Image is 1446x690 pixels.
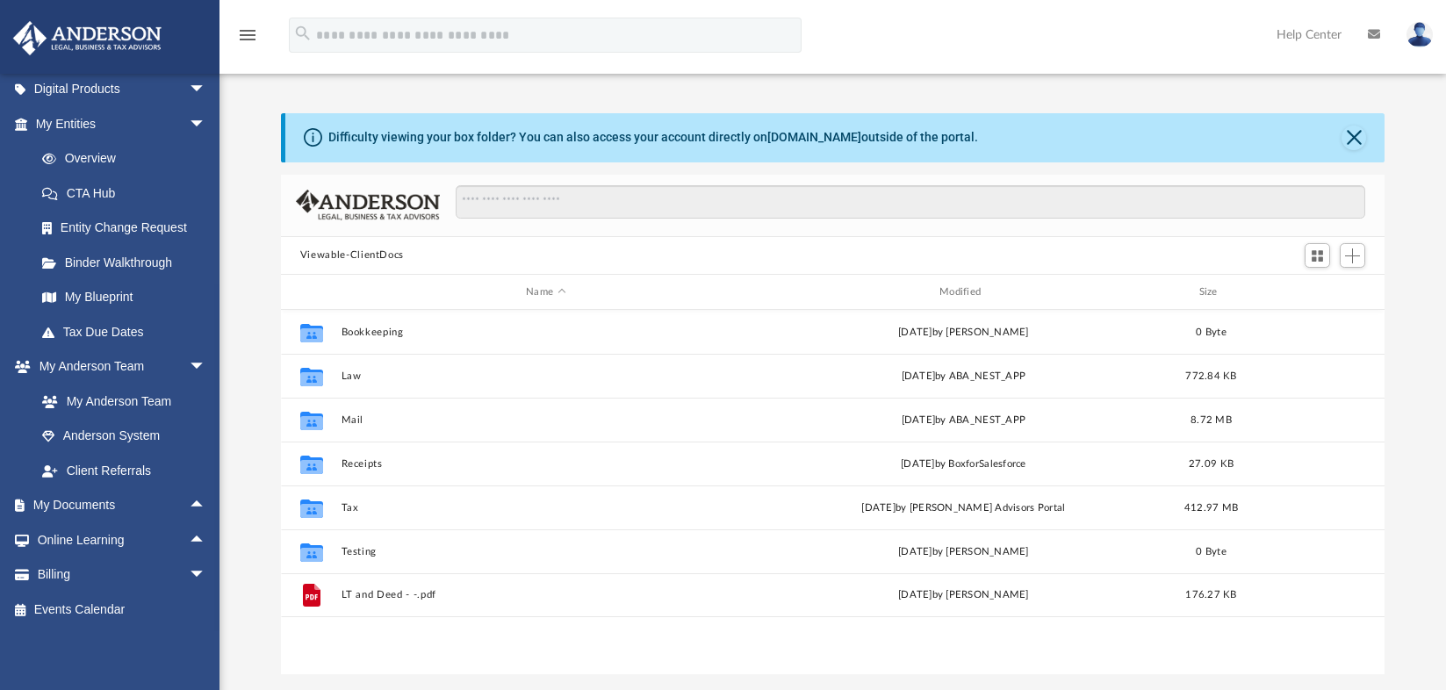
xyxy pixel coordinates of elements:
[25,384,215,419] a: My Anderson Team
[189,349,224,385] span: arrow_drop_down
[328,128,978,147] div: Difficulty viewing your box folder? You can also access your account directly on outside of the p...
[12,106,233,141] a: My Entitiesarrow_drop_down
[1254,284,1377,300] div: id
[1196,547,1227,557] span: 0 Byte
[189,106,224,142] span: arrow_drop_down
[12,72,233,107] a: Digital Productsarrow_drop_down
[281,310,1385,673] div: grid
[1196,327,1227,337] span: 0 Byte
[8,21,167,55] img: Anderson Advisors Platinum Portal
[1185,371,1236,381] span: 772.84 KB
[341,327,751,338] button: Bookkeeping
[25,176,233,211] a: CTA Hub
[1191,415,1232,425] span: 8.72 MB
[1342,126,1366,150] button: Close
[189,522,224,558] span: arrow_drop_up
[759,500,1169,516] div: [DATE] by [PERSON_NAME] Advisors Portal
[237,33,258,46] a: menu
[758,284,1168,300] div: Modified
[1184,503,1238,513] span: 412.97 MB
[1176,284,1246,300] div: Size
[1340,243,1366,268] button: Add
[12,488,224,523] a: My Documentsarrow_drop_up
[341,502,751,514] button: Tax
[341,458,751,470] button: Receipts
[1406,22,1433,47] img: User Pic
[25,211,233,246] a: Entity Change Request
[12,522,224,557] a: Online Learningarrow_drop_up
[293,24,313,43] i: search
[759,369,1169,385] div: [DATE] by ABA_NEST_APP
[189,72,224,108] span: arrow_drop_down
[25,141,233,176] a: Overview
[25,453,224,488] a: Client Referrals
[759,456,1169,472] div: [DATE] by BoxforSalesforce
[341,546,751,557] button: Testing
[189,488,224,524] span: arrow_drop_up
[12,349,224,385] a: My Anderson Teamarrow_drop_down
[300,248,404,263] button: Viewable-ClientDocs
[759,588,1169,604] div: [DATE] by [PERSON_NAME]
[1185,591,1236,600] span: 176.27 KB
[767,130,861,144] a: [DOMAIN_NAME]
[759,544,1169,560] div: [DATE] by [PERSON_NAME]
[25,314,233,349] a: Tax Due Dates
[237,25,258,46] i: menu
[189,557,224,593] span: arrow_drop_down
[1189,459,1234,469] span: 27.09 KB
[759,325,1169,341] div: [DATE] by [PERSON_NAME]
[341,590,751,601] button: LT and Deed - -.pdf
[12,592,233,627] a: Events Calendar
[25,419,224,454] a: Anderson System
[341,414,751,426] button: Mail
[25,280,224,315] a: My Blueprint
[25,245,233,280] a: Binder Walkthrough
[759,413,1169,428] div: [DATE] by ABA_NEST_APP
[341,370,751,382] button: Law
[340,284,750,300] div: Name
[12,557,233,593] a: Billingarrow_drop_down
[1305,243,1331,268] button: Switch to Grid View
[289,284,333,300] div: id
[456,185,1366,219] input: Search files and folders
